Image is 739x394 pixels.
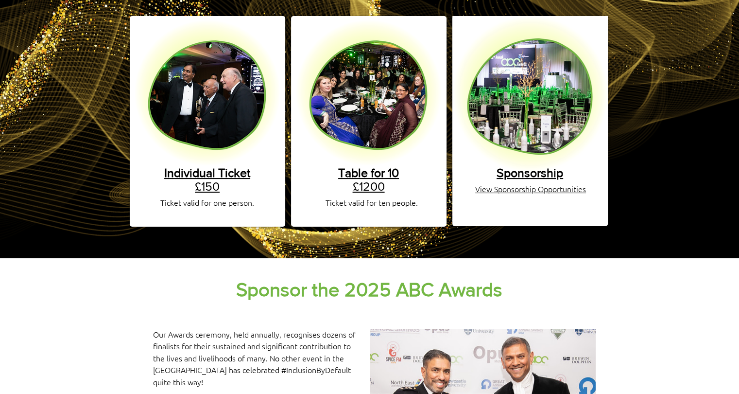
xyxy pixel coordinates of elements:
span: Individual Ticket [164,166,250,179]
img: single ticket.png [134,19,280,166]
img: table ticket.png [295,19,442,166]
span: Sponsor the 2025 ABC Awards [236,279,502,300]
img: ABC AWARDS WEBSITE BACKGROUND BLOB (1).png [452,16,608,172]
span: Ticket valid for one person. [160,197,254,208]
a: View Sponsorship Opportunities [475,183,586,194]
a: Sponsorship [497,166,563,179]
span: Table for 10 [338,166,399,179]
span: Our Awards ceremony, held annually, recognises dozens of finalists for their sustained and signif... [153,329,356,387]
span: Ticket valid for ten people. [326,197,418,208]
a: Table for 10£1200 [338,166,399,193]
a: Individual Ticket£150 [164,166,250,193]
